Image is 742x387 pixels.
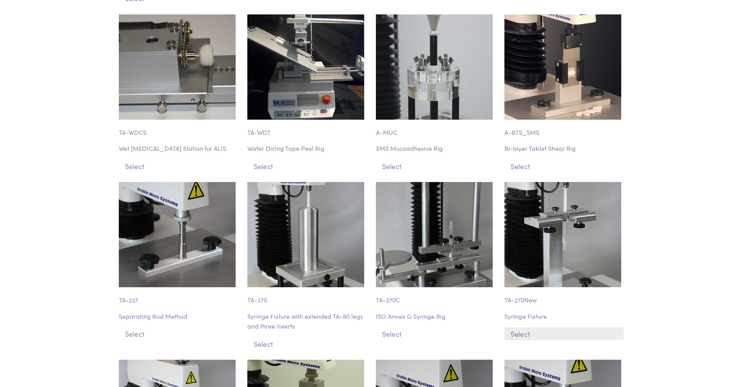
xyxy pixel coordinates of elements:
[376,14,493,120] img: a-muc-mucpadhesive-fixture.jpg
[504,143,624,154] p: Bi-layer Tablet Shear Rig
[504,14,621,120] img: pharma-a_bts-bi-layer-tablet-shear-rig-2.jpg
[119,160,238,173] button: Select
[376,120,495,138] p: A-MUC
[376,160,495,173] button: Select
[119,182,236,287] img: ta-227_separating-rod-method.jpg
[247,338,367,350] button: Select
[247,182,364,287] img: ta-270_syringe-fixture.jpg
[376,143,495,154] p: SMS Mucoadhesive Rig
[504,287,624,305] p: TA-270New
[247,311,367,331] p: Syringe Fixture with extended TA-90 legs and three inserts
[376,327,495,340] button: Select
[119,14,236,120] img: adhesion-ta_wdcs-wet-dry-cleaning-station.jpg
[119,143,238,154] p: Wet [MEDICAL_DATA] Station for ALIS
[247,120,367,138] p: TA-WDT
[247,160,367,173] button: Select
[247,287,367,305] p: TA-270
[119,120,238,138] p: TA-WDCS
[504,182,621,287] img: ta-270new_syringe-fixture.jpg
[119,327,238,340] button: Select
[376,287,495,305] p: TA-270C
[119,311,238,322] p: Separating Rod Method
[376,182,493,287] img: pharma-ta_270c-iso-annex-g-syringe-rig-2.jpg
[247,14,364,120] img: wafer-dicing-tape-peel-rig.jpg
[376,311,495,322] p: ISO Annex G Syringe Rig
[504,120,624,138] p: A-BTS_SMS
[504,327,624,340] button: Select
[247,143,367,154] p: Wafer Dicing Tape Peel Rig
[504,311,624,322] p: Syringe Fixture
[119,287,238,305] p: TA-227
[504,160,624,173] button: Select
